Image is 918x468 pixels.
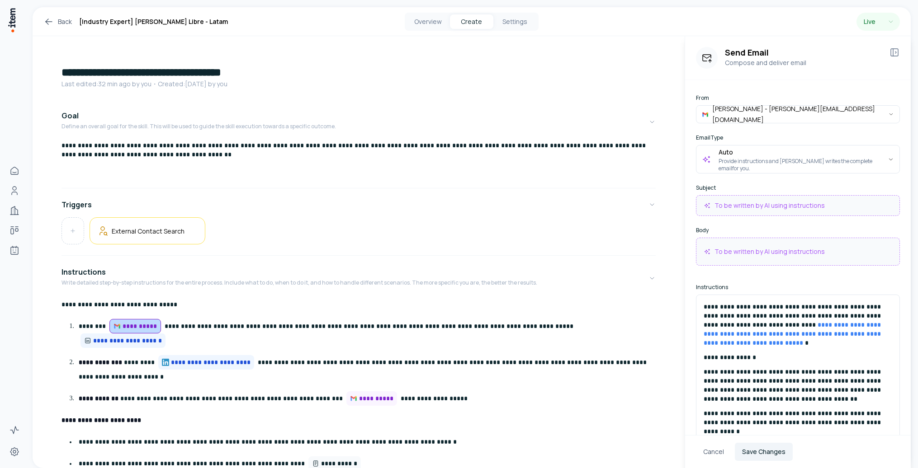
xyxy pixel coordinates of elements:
button: InstructionsWrite detailed step-by-step instructions for the entire process. Include what to do, ... [62,259,656,297]
a: Settings [5,443,24,461]
a: Back [43,16,72,27]
h4: Instructions [62,267,106,277]
h1: [Industry Expert] [PERSON_NAME] Libre - Latam [79,16,228,27]
label: Email Type [696,134,900,141]
p: Write detailed step-by-step instructions for the entire process. Include what to do, when to do i... [62,279,537,286]
a: Companies [5,201,24,220]
label: Subject [696,184,900,192]
button: Triggers [62,192,656,217]
p: Define an overall goal for the skill. This will be used to guide the skill execution towards a sp... [62,123,336,130]
label: Body [696,227,900,234]
div: Triggers [62,217,656,252]
h4: Goal [62,110,79,121]
button: GoalDefine an overall goal for the skill. This will be used to guide the skill execution towards ... [62,103,656,141]
button: Overview [407,14,450,29]
button: Create [450,14,493,29]
a: Home [5,162,24,180]
a: Activity [5,421,24,439]
label: From [696,94,900,102]
img: Item Brain Logo [7,7,16,33]
a: Deals [5,221,24,239]
button: Settings [493,14,537,29]
h3: Send Email [725,47,882,58]
button: Save Changes [735,443,793,461]
a: People [5,182,24,200]
p: Last edited: 32 min ago by you ・Created: [DATE] by you [62,80,656,89]
p: To be written by AI using instructions [715,247,825,256]
div: GoalDefine an overall goal for the skill. This will be used to guide the skill execution towards ... [62,141,656,184]
h4: Triggers [62,199,92,210]
h5: External Contact Search [112,227,185,235]
p: To be written by AI using instructions [715,201,825,210]
p: Compose and deliver email [725,58,882,68]
label: Instructions [696,284,900,291]
button: Cancel [696,443,731,461]
a: Agents [5,241,24,259]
